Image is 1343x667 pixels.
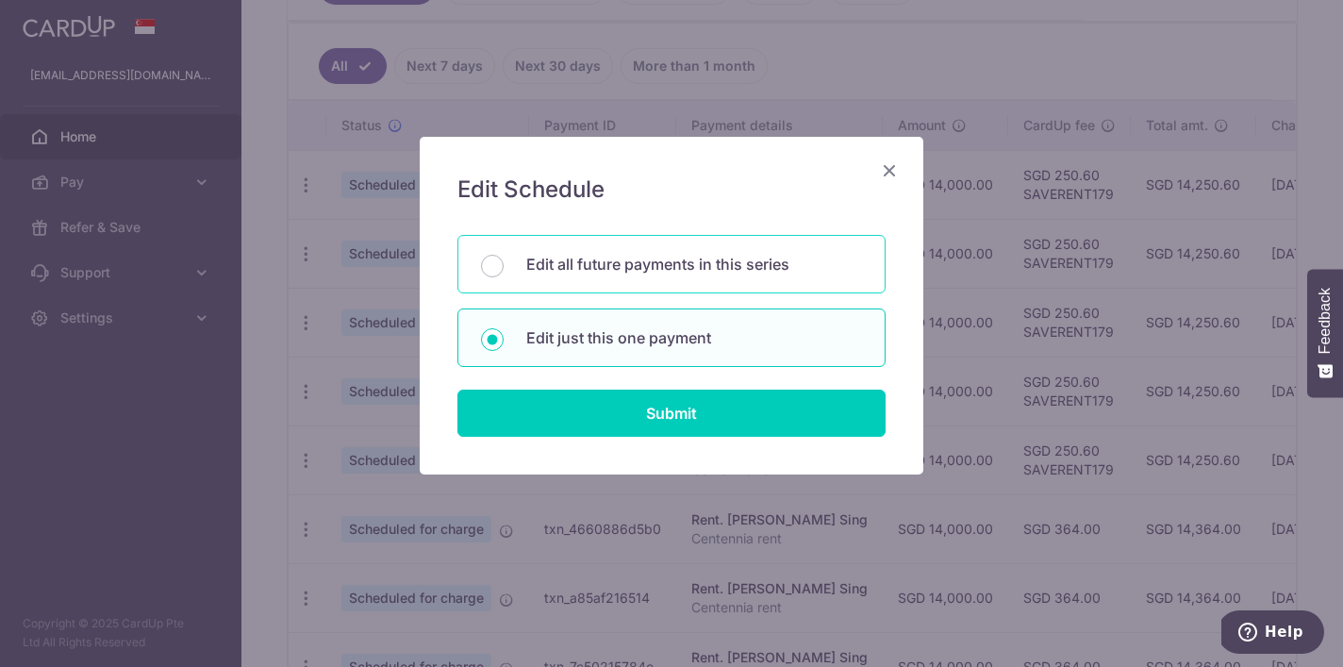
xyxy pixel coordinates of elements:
[526,326,862,349] p: Edit just this one payment
[878,159,901,182] button: Close
[457,175,886,205] h5: Edit Schedule
[1317,288,1334,354] span: Feedback
[1221,610,1324,658] iframe: Opens a widget where you can find more information
[457,390,886,437] input: Submit
[526,253,862,275] p: Edit all future payments in this series
[1307,269,1343,397] button: Feedback - Show survey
